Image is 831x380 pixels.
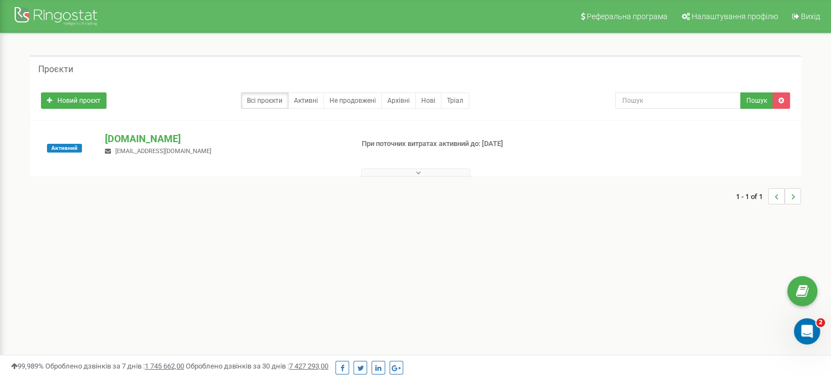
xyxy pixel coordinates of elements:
[145,362,184,370] u: 1 745 662,00
[362,139,537,149] p: При поточних витратах активний до: [DATE]
[740,92,773,109] button: Пошук
[47,144,82,153] span: Активний
[115,148,211,155] span: [EMAIL_ADDRESS][DOMAIN_NAME]
[186,362,328,370] span: Оброблено дзвінків за 30 днів :
[105,132,344,146] p: [DOMAIN_NAME]
[45,362,184,370] span: Оброблено дзвінків за 7 днів :
[323,92,382,109] a: Не продовжені
[38,65,73,74] h5: Проєкти
[736,177,801,215] nav: ...
[11,362,44,370] span: 99,989%
[736,188,768,204] span: 1 - 1 of 1
[801,12,820,21] span: Вихід
[615,92,741,109] input: Пошук
[241,92,288,109] a: Всі проєкти
[816,318,825,327] span: 2
[587,12,668,21] span: Реферальна програма
[41,92,107,109] a: Новий проєкт
[441,92,469,109] a: Тріал
[289,362,328,370] u: 7 427 293,00
[692,12,778,21] span: Налаштування профілю
[288,92,324,109] a: Активні
[415,92,441,109] a: Нові
[794,318,820,344] iframe: Intercom live chat
[381,92,416,109] a: Архівні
